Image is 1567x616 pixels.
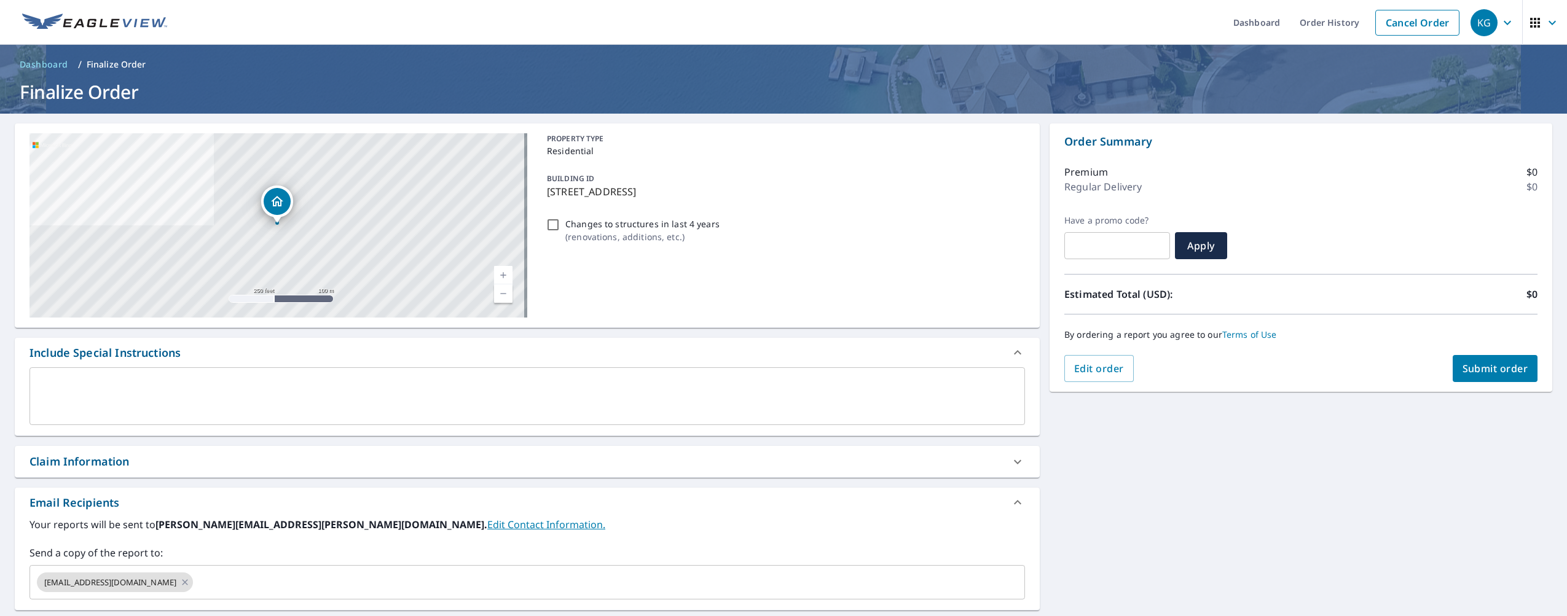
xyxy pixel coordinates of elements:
span: Edit order [1074,362,1124,375]
h1: Finalize Order [15,79,1552,104]
span: Dashboard [20,58,68,71]
p: Changes to structures in last 4 years [565,217,720,230]
a: Dashboard [15,55,73,74]
p: Premium [1064,165,1108,179]
p: BUILDING ID [547,173,594,184]
li: / [78,57,82,72]
div: Email Recipients [29,494,119,511]
div: Claim Information [15,446,1040,477]
p: $0 [1526,287,1538,302]
span: Apply [1185,239,1217,252]
a: Terms of Use [1222,329,1277,340]
div: Dropped pin, building 1, Residential property, 14371 Island Cove Dr Orlando, FL 32824 [261,185,293,224]
p: Order Summary [1064,133,1538,150]
label: Your reports will be sent to [29,517,1025,532]
a: Current Level 17, Zoom Out [494,284,513,303]
span: [EMAIL_ADDRESS][DOMAIN_NAME] [37,577,184,588]
div: Include Special Instructions [15,338,1040,367]
nav: breadcrumb [15,55,1552,74]
a: Cancel Order [1375,10,1459,36]
p: By ordering a report you agree to our [1064,329,1538,340]
p: Residential [547,144,1020,157]
p: Finalize Order [87,58,146,71]
div: Email Recipients [15,488,1040,517]
p: $0 [1526,179,1538,194]
label: Have a promo code? [1064,215,1170,226]
p: PROPERTY TYPE [547,133,1020,144]
div: Claim Information [29,453,130,470]
div: KG [1471,9,1498,36]
img: EV Logo [22,14,167,32]
button: Apply [1175,232,1227,259]
div: Include Special Instructions [29,345,181,361]
b: [PERSON_NAME][EMAIL_ADDRESS][PERSON_NAME][DOMAIN_NAME]. [155,518,487,531]
p: ( renovations, additions, etc. ) [565,230,720,243]
p: [STREET_ADDRESS] [547,184,1020,199]
label: Send a copy of the report to: [29,545,1025,560]
p: Estimated Total (USD): [1064,287,1301,302]
p: Regular Delivery [1064,179,1142,194]
button: Edit order [1064,355,1134,382]
span: Submit order [1463,362,1528,375]
a: Current Level 17, Zoom In [494,266,513,284]
p: $0 [1526,165,1538,179]
button: Submit order [1453,355,1538,382]
a: EditContactInfo [487,518,605,531]
div: [EMAIL_ADDRESS][DOMAIN_NAME] [37,572,193,592]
